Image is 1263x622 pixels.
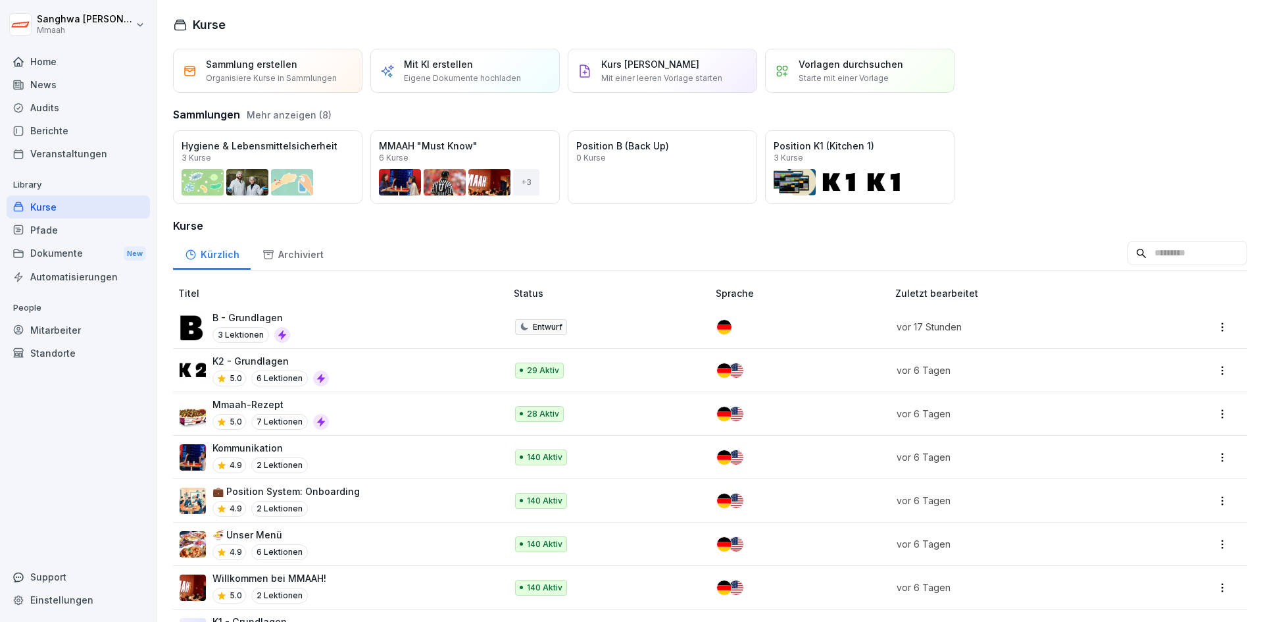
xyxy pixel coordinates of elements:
[173,130,362,204] a: Hygiene & Lebensmittelsicherheit3 Kurse
[212,441,308,455] p: Kommunikation
[173,218,1247,234] h3: Kurse
[7,342,150,365] a: Standorte
[729,494,743,508] img: us.svg
[601,72,722,84] p: Mit einer leeren Vorlage starten
[897,363,1141,377] p: vor 6 Tagen
[180,575,206,601] img: qc2dcwpcvdaj3jygjsmu5brv.png
[601,57,699,71] p: Kurs [PERSON_NAME]
[212,571,326,585] p: Willkommen bei MMAAH!
[7,242,150,266] a: DokumenteNew
[379,139,551,153] p: MMAAH "Must Know"
[527,408,559,420] p: 28 Aktiv
[173,236,251,270] div: Kürzlich
[212,484,360,498] p: 💼 Position System: Onboarding
[774,139,946,153] p: Position K1 (Kitchen 1)
[576,139,749,153] p: Position B (Back Up)
[212,528,308,542] p: 🍜 Unser Menü
[251,588,308,604] p: 2 Lektionen
[765,130,954,204] a: Position K1 (Kitchen 1)3 Kurse
[212,311,290,324] p: B - Grundlagen
[251,457,308,473] p: 2 Lektionen
[178,286,508,300] p: Titel
[182,139,354,153] p: Hygiene & Lebensmittelsicherheit
[717,537,731,552] img: de.svg
[180,444,206,471] img: tuksy0m7dkfzt7fbvnptwcmt.png
[180,531,206,557] img: s6jay3gpr6i6yrkbluxfple0.png
[37,26,133,35] p: Mmaah
[527,365,559,376] p: 29 Aktiv
[513,169,539,195] div: + 3
[7,242,150,266] div: Dokumente
[124,246,146,261] div: New
[404,72,521,84] p: Eigene Dokumente hochladen
[7,298,150,319] p: People
[774,154,803,162] p: 3 Kurse
[180,314,206,340] img: nzulsy5w3d3lwu146n43vfqy.png
[230,373,242,384] p: 5.0
[7,174,150,195] p: Library
[7,565,150,588] div: Support
[212,398,329,411] p: Mmaah-Rezept
[180,401,206,427] img: mhxyo2idt35a2e071fl7ciag.png
[7,50,150,73] a: Home
[527,495,562,507] p: 140 Aktiv
[717,363,731,378] img: de.svg
[7,142,150,165] a: Veranstaltungen
[895,286,1157,300] p: Zuletzt bearbeitet
[729,407,743,421] img: us.svg
[729,363,743,378] img: us.svg
[576,154,606,162] p: 0 Kurse
[7,119,150,142] a: Berichte
[7,319,150,342] a: Mitarbeiter
[7,195,150,219] a: Kurse
[729,450,743,465] img: us.svg
[230,459,242,471] p: 4.9
[897,581,1141,594] p: vor 6 Tagen
[212,354,329,368] p: K2 - Grundlagen
[182,154,211,162] p: 3 Kurse
[7,265,150,288] a: Automatisierungen
[568,130,757,204] a: Position B (Back Up)0 Kurse
[180,357,206,384] img: vmo6f0y31k6jffiibfzh6p17.png
[7,219,150,242] a: Pfade
[251,501,308,517] p: 2 Lektionen
[897,320,1141,334] p: vor 17 Stunden
[514,286,710,300] p: Status
[206,72,337,84] p: Organisiere Kurse in Sammlungen
[897,450,1141,464] p: vor 6 Tagen
[173,107,240,122] h3: Sammlungen
[206,57,297,71] p: Sammlung erstellen
[897,494,1141,507] p: vor 6 Tagen
[527,538,562,550] p: 140 Aktiv
[717,450,731,465] img: de.svg
[379,154,409,162] p: 6 Kurse
[247,108,332,122] button: Mehr anzeigen (8)
[370,130,560,204] a: MMAAH "Must Know"6 Kurse+3
[7,588,150,611] div: Einstellungen
[180,488,206,514] img: sbiczky0ypw8u257pkl9yxl5.png
[193,16,226,34] h1: Kurse
[37,14,133,25] p: Sanghwa [PERSON_NAME]
[251,236,335,270] a: Archiviert
[230,546,242,558] p: 4.9
[230,590,242,602] p: 5.0
[799,57,903,71] p: Vorlagen durchsuchen
[212,327,269,343] p: 3 Lektionen
[527,452,562,463] p: 140 Aktiv
[717,320,731,334] img: de.svg
[251,371,308,386] p: 6 Lektionen
[897,407,1141,421] p: vor 6 Tagen
[533,321,562,333] p: Entwurf
[404,57,473,71] p: Mit KI erstellen
[251,414,308,430] p: 7 Lektionen
[7,73,150,96] a: News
